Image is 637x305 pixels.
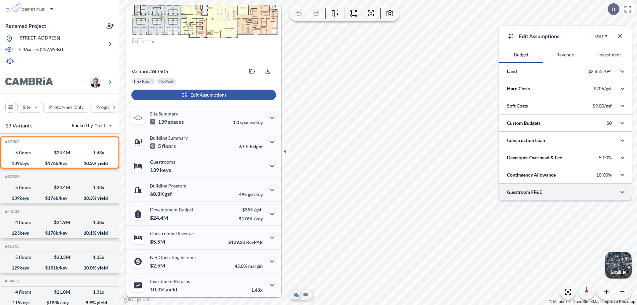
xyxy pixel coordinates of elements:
p: Contingency Allowance [507,172,556,178]
p: 67 [239,144,263,149]
p: 495 [239,191,263,197]
span: yield [166,286,177,293]
p: 139 [150,118,184,125]
span: Variant [131,68,149,74]
p: Guestrooms [150,159,175,165]
p: 5.00% [599,155,612,161]
button: Investment [588,47,632,63]
p: $0 [606,120,612,126]
img: BrandImage [5,77,53,88]
p: 1.43x [251,287,263,293]
span: spaces/key [240,119,263,125]
span: height [250,144,263,149]
span: /key [254,216,263,221]
img: user logo [90,77,101,88]
p: Custom Budgets [507,120,540,126]
span: keys [160,167,171,173]
div: USD [595,34,603,39]
p: $24.4M [150,214,169,221]
p: Construction Loan [507,137,545,144]
span: spaces [168,118,184,125]
button: Program [91,102,126,113]
p: Renamed Project [5,22,46,30]
span: floors [162,143,176,149]
p: $9.00/gsf [593,103,612,109]
p: No Pool [159,79,173,84]
p: Site Summary [150,111,178,116]
p: Developer Overhead & Fee [507,154,562,161]
img: Switcher Image [605,252,632,278]
span: gsf/key [248,191,263,197]
p: $205/gsf [594,86,612,92]
p: Site [23,104,31,111]
p: Flex Room [134,79,153,84]
p: Soft Costs [507,103,528,109]
p: [STREET_ADDRESS] [19,35,60,43]
p: 5.46 acres ( 237,958 sf) [19,46,63,53]
p: 68.8K [150,191,172,197]
span: /gsf [254,207,261,212]
p: 5 [150,143,176,149]
button: Budget [499,47,543,63]
span: margin [248,263,263,269]
a: Mapbox [549,299,567,304]
button: Site [17,102,42,113]
button: Ranked by Yield [66,120,116,131]
p: Land [507,68,517,75]
span: gsf [165,191,172,197]
p: $176K [239,216,263,221]
button: Edit Assumptions [131,90,276,100]
p: $2.5M [150,262,166,269]
p: Satellite [610,269,626,275]
h5: Click to copy the code [4,139,20,144]
a: Improve this map [602,299,635,304]
p: 45.0% [235,263,263,269]
p: Development Budget [150,207,193,212]
p: Guestrooms Revenue [150,231,194,236]
button: Aerial View [292,291,300,299]
p: # 6d505 [131,68,168,75]
button: Revenue [543,47,587,63]
p: $355 [239,207,263,212]
p: Program [96,104,115,111]
p: D [611,6,615,12]
span: Yield [95,122,106,129]
h5: Click to copy the code [4,174,20,179]
a: OpenStreetMap [568,299,601,304]
p: Edit Assumptions [519,32,559,40]
h5: Click to copy the code [4,279,20,283]
p: $2,855,494 [588,68,612,74]
button: Prototypes Only [43,102,89,113]
a: Mapbox homepage [121,295,151,303]
p: 10.3% [150,286,177,293]
button: Site Plan [302,291,310,299]
h5: Click to copy the code [4,209,20,214]
p: $5.5M [150,238,166,245]
button: Switcher ImageSatellite [605,252,632,278]
p: 10.00% [596,172,612,178]
p: 13 Variants [5,121,33,129]
span: RevPAR [246,239,263,245]
p: $109.20 [228,239,263,245]
p: Building Program [150,183,186,189]
p: Building Summary [150,135,188,141]
p: Investment Returns [150,278,190,284]
h5: Click to copy the code [4,244,20,249]
p: Prototypes Only [49,104,84,111]
p: Net Operating Income [150,255,196,260]
p: - [19,58,20,65]
p: 139 [150,167,171,173]
p: Hard Costs [507,85,530,92]
span: ft [246,144,249,149]
p: 1.0 [233,119,263,125]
